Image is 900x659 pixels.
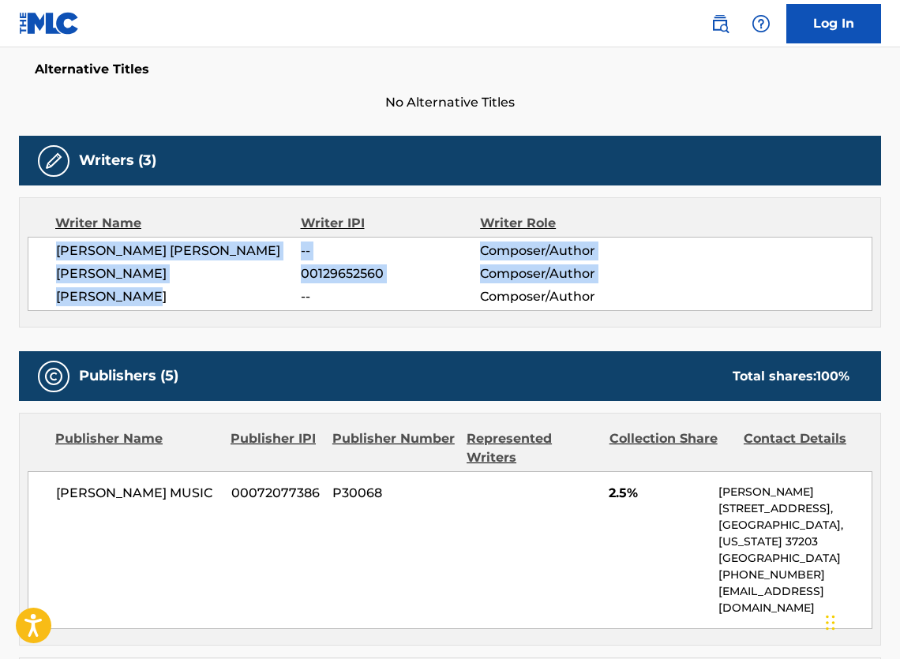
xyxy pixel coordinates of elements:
[301,287,480,306] span: --
[826,599,835,646] div: Drag
[480,242,643,260] span: Composer/Author
[56,287,301,306] span: [PERSON_NAME]
[745,8,777,39] div: Help
[35,62,865,77] h5: Alternative Titles
[609,429,732,467] div: Collection Share
[332,484,455,503] span: P30068
[79,152,156,170] h5: Writers (3)
[733,367,849,386] div: Total shares:
[56,264,301,283] span: [PERSON_NAME]
[231,429,321,467] div: Publisher IPI
[711,14,729,33] img: search
[718,567,872,583] p: [PHONE_NUMBER]
[79,367,178,385] h5: Publishers (5)
[718,500,872,517] p: [STREET_ADDRESS],
[44,152,63,170] img: Writers
[231,484,321,503] span: 00072077386
[609,484,707,503] span: 2.5%
[55,214,301,233] div: Writer Name
[44,367,63,386] img: Publishers
[752,14,771,33] img: help
[480,264,643,283] span: Composer/Author
[56,242,301,260] span: [PERSON_NAME] [PERSON_NAME]
[19,12,80,35] img: MLC Logo
[55,429,219,467] div: Publisher Name
[301,242,480,260] span: --
[704,8,736,39] a: Public Search
[332,429,455,467] div: Publisher Number
[467,429,598,467] div: Represented Writers
[718,484,872,500] p: [PERSON_NAME]
[301,214,481,233] div: Writer IPI
[821,583,900,659] iframe: Chat Widget
[480,214,643,233] div: Writer Role
[718,517,872,550] p: [GEOGRAPHIC_DATA], [US_STATE] 37203
[786,4,881,43] a: Log In
[718,583,872,616] p: [EMAIL_ADDRESS][DOMAIN_NAME]
[718,550,872,567] p: [GEOGRAPHIC_DATA]
[19,93,881,112] span: No Alternative Titles
[480,287,643,306] span: Composer/Author
[816,369,849,384] span: 100 %
[301,264,480,283] span: 00129652560
[744,429,866,467] div: Contact Details
[56,484,219,503] span: [PERSON_NAME] MUSIC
